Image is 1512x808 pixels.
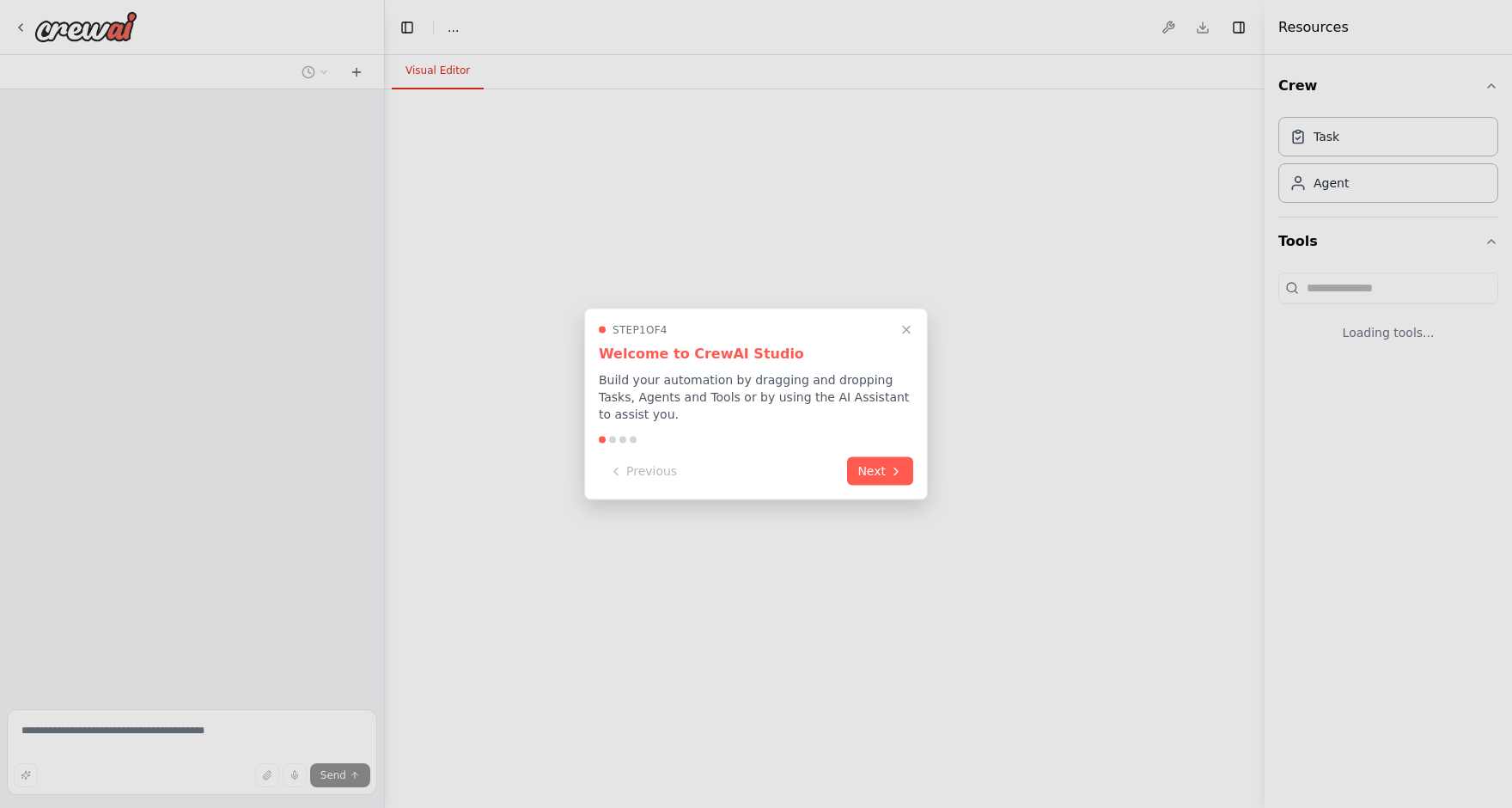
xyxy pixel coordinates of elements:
button: Previous [599,457,687,486]
button: Close walkthrough [896,320,917,340]
h3: Welcome to CrewAI Studio [599,344,913,364]
button: Next [847,457,913,486]
p: Build your automation by dragging and dropping Tasks, Agents and Tools or by using the AI Assista... [599,371,913,423]
button: Hide left sidebar [395,15,419,40]
span: Step 1 of 4 [613,323,668,337]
